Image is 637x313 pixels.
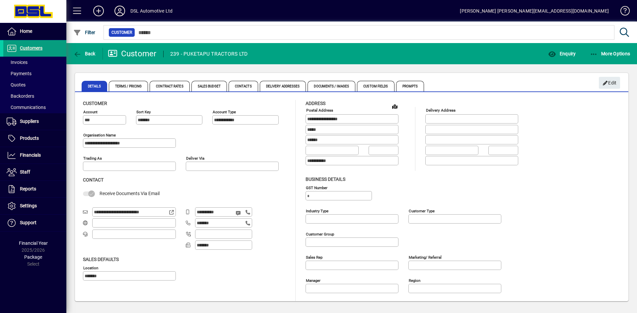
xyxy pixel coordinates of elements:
span: Sales defaults [83,257,119,262]
span: Prompts [396,81,424,91]
span: Contact [83,177,104,183]
mat-label: Location [83,265,98,270]
span: Staff [20,169,30,175]
mat-label: Customer type [409,208,435,213]
span: Support [20,220,36,225]
mat-label: Customer group [306,232,334,236]
a: Backorders [3,90,66,102]
a: Staff [3,164,66,181]
div: DSL Automotive Ltd [130,6,173,16]
a: Payments [3,68,66,79]
div: [PERSON_NAME] [PERSON_NAME][EMAIL_ADDRESS][DOMAIN_NAME] [460,6,609,16]
button: More Options [588,48,632,60]
span: Delivery Addresses [260,81,306,91]
span: Financial Year [19,240,48,246]
mat-label: Account [83,110,98,114]
span: Settings [20,203,37,208]
button: Back [72,48,97,60]
a: Invoices [3,57,66,68]
div: 239 - PUKETAPU TRACTORS LTD [170,49,248,59]
app-page-header-button: Back [66,48,103,60]
span: Details [82,81,107,91]
mat-label: Marketing/ Referral [409,255,442,259]
mat-label: Trading as [83,156,102,161]
span: Customer [83,101,107,106]
mat-label: Region [409,278,420,283]
span: Terms / Pricing [109,81,148,91]
button: Send SMS [231,205,247,221]
button: Edit [599,77,620,89]
mat-label: Sales rep [306,255,322,259]
span: Custom Fields [357,81,394,91]
span: More Options [590,51,630,56]
span: Invoices [7,60,28,65]
span: Reports [20,186,36,191]
span: Sales Budget [191,81,227,91]
span: Package [24,254,42,260]
button: Enquiry [546,48,577,60]
span: Customers [20,45,42,51]
mat-label: Deliver via [186,156,204,161]
a: Reports [3,181,66,197]
span: Suppliers [20,119,39,124]
mat-label: Sort key [136,110,151,114]
span: Backorders [7,93,34,99]
span: Filter [73,30,96,35]
button: Filter [72,26,97,38]
span: Contract Rates [150,81,189,91]
mat-label: Account Type [213,110,236,114]
button: Add [88,5,109,17]
mat-label: Organisation name [83,133,116,137]
a: Communications [3,102,66,113]
span: Enquiry [548,51,576,56]
a: Support [3,215,66,231]
mat-label: GST Number [306,185,327,190]
a: Settings [3,198,66,214]
span: Documents / Images [308,81,355,91]
mat-label: Industry type [306,208,328,213]
span: Address [306,101,325,106]
mat-label: Manager [306,278,320,283]
span: Contacts [229,81,258,91]
a: Suppliers [3,113,66,130]
button: Profile [109,5,130,17]
a: Products [3,130,66,147]
span: Communications [7,105,46,110]
a: View on map [389,101,400,112]
span: Edit [602,78,617,88]
a: Financials [3,147,66,164]
span: Quotes [7,82,26,87]
a: Quotes [3,79,66,90]
span: Home [20,28,32,34]
a: Knowledge Base [615,1,629,23]
span: Customer [111,29,132,36]
span: Business details [306,177,345,182]
span: Payments [7,71,32,76]
span: Back [73,51,96,56]
span: Products [20,135,39,141]
div: Customer [108,48,157,59]
a: Home [3,23,66,40]
span: Receive Documents Via Email [100,191,160,196]
span: Financials [20,152,41,158]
